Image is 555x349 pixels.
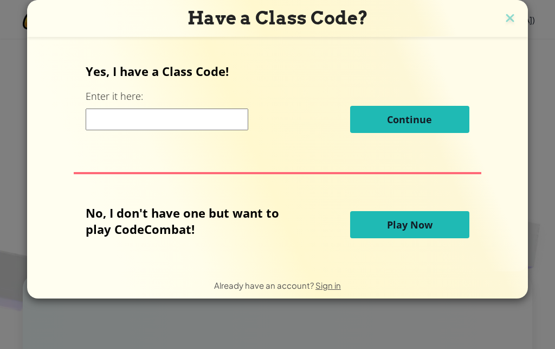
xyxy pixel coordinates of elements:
[315,280,341,290] a: Sign in
[350,211,469,238] button: Play Now
[387,113,432,126] span: Continue
[350,106,469,133] button: Continue
[503,11,517,27] img: close icon
[214,280,315,290] span: Already have an account?
[86,90,143,103] label: Enter it here:
[387,218,433,231] span: Play Now
[86,63,469,79] p: Yes, I have a Class Code!
[86,205,295,237] p: No, I don't have one but want to play CodeCombat!
[188,7,368,29] span: Have a Class Code?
